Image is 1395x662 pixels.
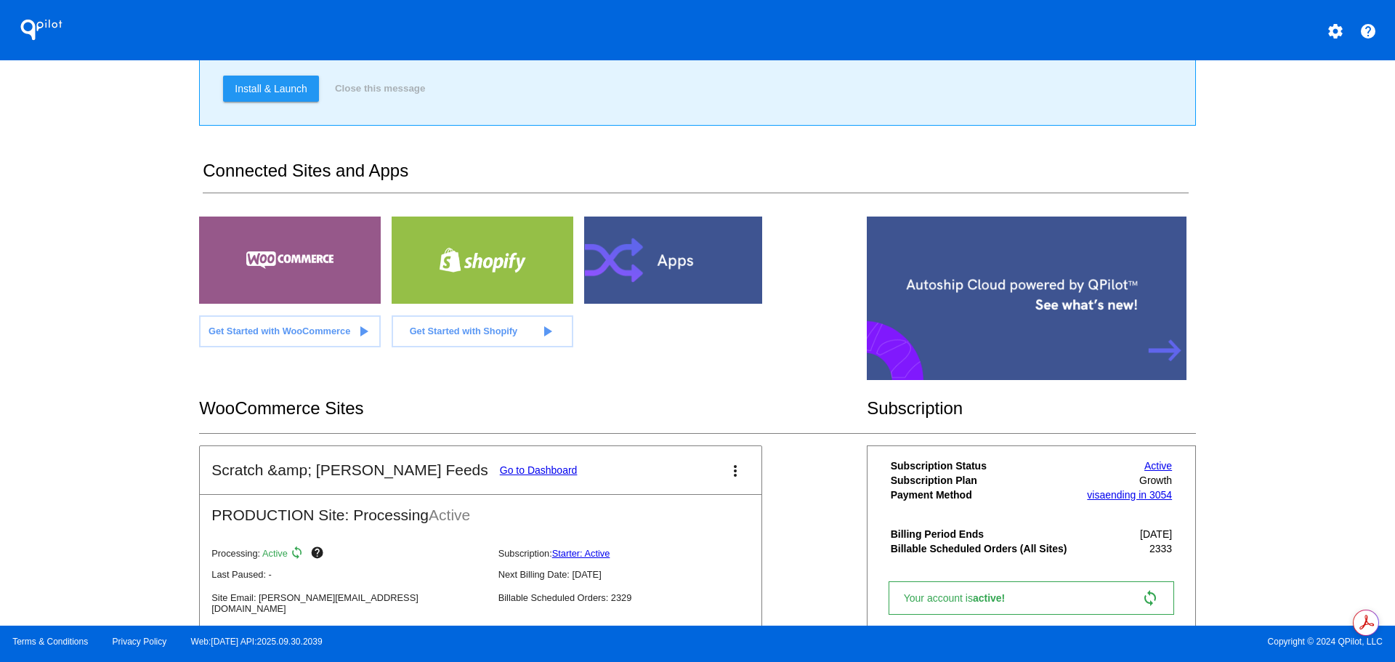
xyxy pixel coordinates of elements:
span: Active [262,548,288,559]
h2: Subscription [867,398,1196,419]
span: Your account is [904,592,1020,604]
span: active! [973,592,1012,604]
span: [DATE] [1140,528,1172,540]
span: Get Started with Shopify [410,326,518,336]
th: Billable Scheduled Orders (All Sites) [890,542,1080,555]
p: Last Paused: - [211,569,486,580]
mat-icon: help [1359,23,1377,40]
span: Active [429,506,470,523]
mat-icon: sync [1141,589,1159,607]
h1: QPilot [12,15,70,44]
a: Go to Dashboard [500,464,578,476]
p: Next Billing Date: [DATE] [498,569,773,580]
mat-icon: settings [1327,23,1344,40]
th: Subscription Plan [890,474,1080,487]
a: Get Started with WooCommerce [199,315,381,347]
a: Get Started with Shopify [392,315,573,347]
a: Install & Launch [223,76,319,102]
mat-icon: play_arrow [538,323,556,340]
p: Processing: [211,546,486,563]
mat-icon: more_vert [727,462,744,480]
th: Payment Method [890,488,1080,501]
mat-icon: play_arrow [355,323,372,340]
span: Install & Launch [235,83,307,94]
p: Subscription: [498,548,773,559]
a: Active [1144,460,1172,472]
p: Billable Scheduled Orders: 2329 [498,592,773,603]
a: Starter: Active [552,548,610,559]
button: Close this message [331,76,429,102]
th: Billing Period Ends [890,528,1080,541]
h2: Connected Sites and Apps [203,161,1188,193]
a: Your account isactive! sync [889,581,1174,615]
p: Site Email: [PERSON_NAME][EMAIL_ADDRESS][DOMAIN_NAME] [211,592,486,614]
mat-icon: help [310,546,328,563]
span: Copyright © 2024 QPilot, LLC [710,637,1383,647]
a: Web:[DATE] API:2025.09.30.2039 [191,637,323,647]
span: visa [1087,489,1105,501]
span: Get Started with WooCommerce [209,326,350,336]
span: Growth [1139,475,1172,486]
h2: Scratch &amp; [PERSON_NAME] Feeds [211,461,488,479]
a: visaending in 3054 [1087,489,1172,501]
mat-icon: sync [290,546,307,563]
a: Terms & Conditions [12,637,88,647]
h2: PRODUCTION Site: Processing [200,495,761,524]
a: Privacy Policy [113,637,167,647]
h2: WooCommerce Sites [199,398,867,419]
th: Subscription Status [890,459,1080,472]
span: 2333 [1149,543,1172,554]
